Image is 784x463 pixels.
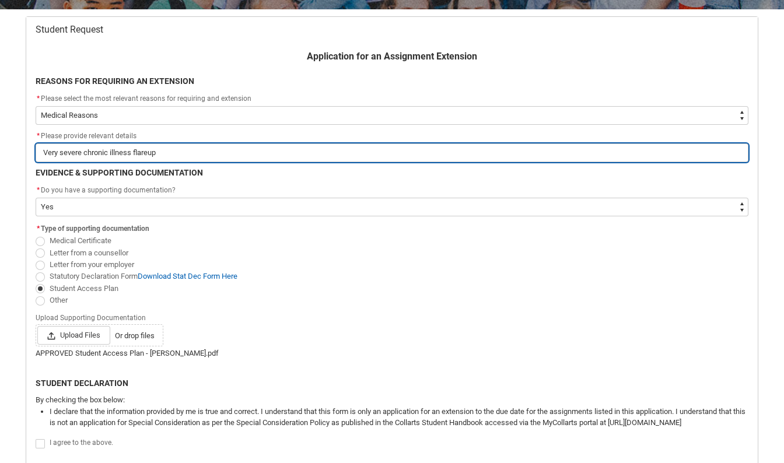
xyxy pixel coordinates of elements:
b: REASONS FOR REQUIRING AN EXTENSION [36,76,194,86]
span: Upload Files [37,326,110,345]
a: Download Stat Dec Form Here [138,272,237,280]
span: Type of supporting documentation [41,225,149,233]
div: APPROVED Student Access Plan - [PERSON_NAME].pdf [36,348,748,359]
span: Upload Supporting Documentation [36,310,150,323]
span: Or drop files [115,330,155,342]
span: Letter from your employer [50,260,134,269]
b: Application for an Assignment Extension [307,51,477,62]
abbr: required [37,225,40,233]
span: Letter from a counsellor [50,248,128,257]
span: I agree to the above. [50,439,113,447]
abbr: required [37,132,40,140]
p: By checking the box below: [36,394,748,406]
abbr: required [37,186,40,194]
span: Please select the most relevant reasons for requiring and extension [41,94,251,103]
li: I declare that the information provided by me is true and correct. I understand that this form is... [50,406,748,429]
span: Do you have a supporting documentation? [41,186,176,194]
span: Statutory Declaration Form [50,272,237,280]
span: Other [50,296,68,304]
span: Please provide relevant details [36,132,136,140]
span: Student Request [36,24,103,36]
span: Medical Certificate [50,236,111,245]
abbr: required [37,94,40,103]
b: EVIDENCE & SUPPORTING DOCUMENTATION [36,168,203,177]
b: STUDENT DECLARATION [36,378,128,388]
span: Student Access Plan [50,284,118,293]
